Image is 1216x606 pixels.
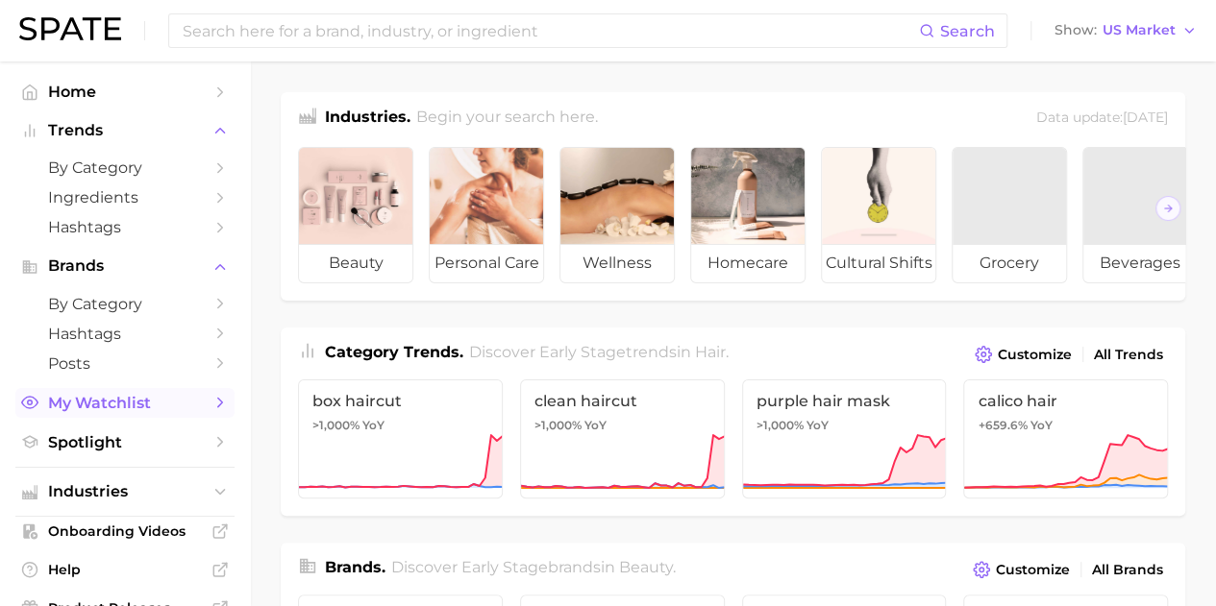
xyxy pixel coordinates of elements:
[48,188,202,206] span: Ingredients
[15,319,235,349] a: Hashtags
[325,558,385,576] span: Brands .
[15,477,235,506] button: Industries
[978,392,1154,410] span: calico hair
[1087,557,1168,583] a: All Brands
[1092,562,1163,578] span: All Brands
[963,379,1168,498] a: calico hair+659.6% YoY
[619,558,673,576] span: beauty
[940,22,995,40] span: Search
[821,147,936,283] a: cultural shifts
[15,289,235,319] a: by Category
[520,379,725,498] a: clean haircut>1,000% YoY
[298,379,503,498] a: box haircut>1,000% YoY
[1036,106,1168,132] div: Data update: [DATE]
[429,147,544,283] a: personal care
[1103,25,1176,36] span: US Market
[584,418,607,433] span: YoY
[469,343,729,361] span: Discover Early Stage trends in .
[19,17,121,40] img: SPATE
[1050,18,1202,43] button: ShowUS Market
[48,354,202,373] span: Posts
[48,218,202,236] span: Hashtags
[391,558,676,576] span: Discover Early Stage brands in .
[560,244,674,282] span: wellness
[1155,196,1180,221] button: Scroll Right
[325,106,410,132] h1: Industries.
[15,349,235,378] a: Posts
[742,379,947,498] a: purple hair mask>1,000% YoY
[48,122,202,139] span: Trends
[757,418,804,432] span: >1,000%
[953,244,1066,282] span: grocery
[48,561,202,578] span: Help
[15,555,235,584] a: Help
[690,147,806,283] a: homecare
[534,418,582,432] span: >1,000%
[968,556,1075,583] button: Customize
[952,147,1067,283] a: grocery
[807,418,829,433] span: YoY
[691,244,805,282] span: homecare
[15,427,235,457] a: Spotlight
[1094,347,1163,363] span: All Trends
[970,341,1077,368] button: Customize
[430,244,543,282] span: personal care
[15,517,235,545] a: Onboarding Videos
[48,158,202,177] span: by Category
[15,212,235,242] a: Hashtags
[15,252,235,280] button: Brands
[695,343,726,361] span: hair
[15,77,235,107] a: Home
[48,522,202,540] span: Onboarding Videos
[312,418,360,432] span: >1,000%
[362,418,385,433] span: YoY
[1089,342,1168,368] a: All Trends
[559,147,675,283] a: wellness
[298,147,413,283] a: beauty
[48,257,202,275] span: Brands
[48,433,202,451] span: Spotlight
[15,388,235,418] a: My Watchlist
[15,116,235,145] button: Trends
[1030,418,1052,433] span: YoY
[15,182,235,212] a: Ingredients
[998,347,1072,363] span: Customize
[48,295,202,313] span: by Category
[1055,25,1097,36] span: Show
[181,14,919,47] input: Search here for a brand, industry, or ingredient
[48,83,202,101] span: Home
[996,562,1070,578] span: Customize
[15,153,235,182] a: by Category
[757,392,932,410] span: purple hair mask
[48,325,202,343] span: Hashtags
[822,244,935,282] span: cultural shifts
[978,418,1027,432] span: +659.6%
[1082,147,1198,283] a: beverages
[299,244,412,282] span: beauty
[325,343,463,361] span: Category Trends .
[1083,244,1197,282] span: beverages
[416,106,598,132] h2: Begin your search here.
[312,392,488,410] span: box haircut
[48,394,202,412] span: My Watchlist
[48,483,202,500] span: Industries
[534,392,710,410] span: clean haircut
